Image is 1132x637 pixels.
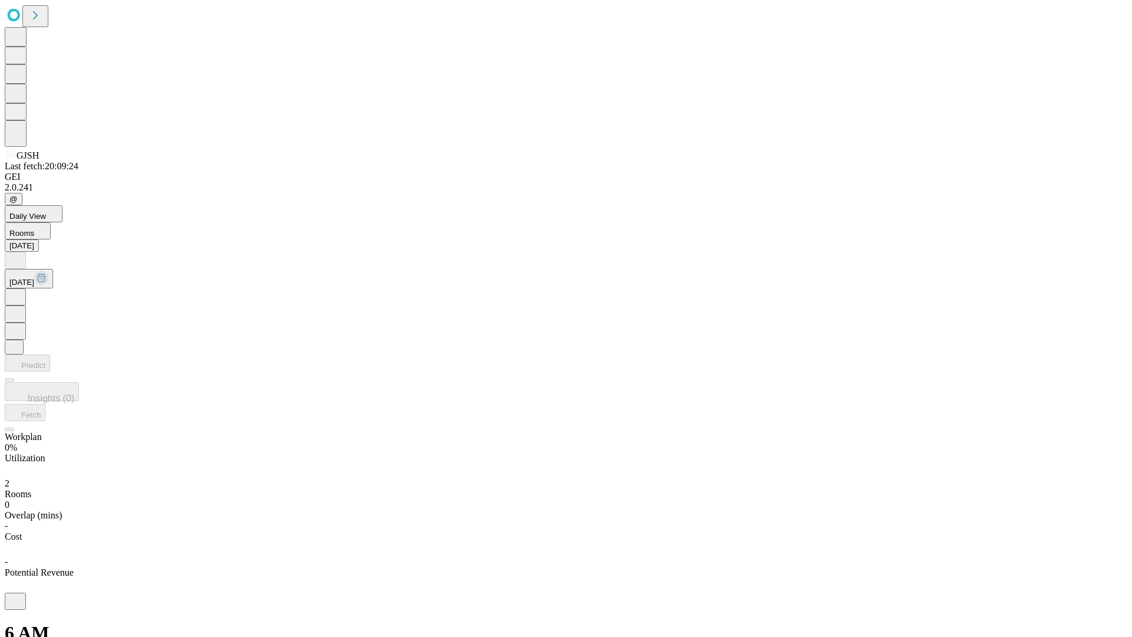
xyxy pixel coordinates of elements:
button: @ [5,193,22,205]
span: Workplan [5,432,42,442]
span: Cost [5,531,22,541]
button: Daily View [5,205,62,222]
button: Rooms [5,222,51,239]
span: Rooms [5,489,31,499]
span: - [5,521,8,531]
span: 0 [5,500,9,510]
span: Overlap (mins) [5,510,62,520]
button: [DATE] [5,239,39,252]
span: 2 [5,478,9,488]
span: Daily View [9,212,46,221]
button: Predict [5,354,50,372]
span: 0% [5,442,17,452]
button: Insights (0) [5,382,79,401]
div: GEI [5,172,1127,182]
span: Rooms [9,229,34,238]
div: 2.0.241 [5,182,1127,193]
span: Potential Revenue [5,567,74,577]
span: - [5,557,8,567]
span: [DATE] [9,278,34,287]
span: @ [9,195,18,203]
span: GJSH [17,150,39,160]
span: Utilization [5,453,45,463]
button: Fetch [5,404,45,421]
span: Insights (0) [28,393,74,403]
span: Last fetch: 20:09:24 [5,161,78,171]
button: [DATE] [5,269,53,288]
